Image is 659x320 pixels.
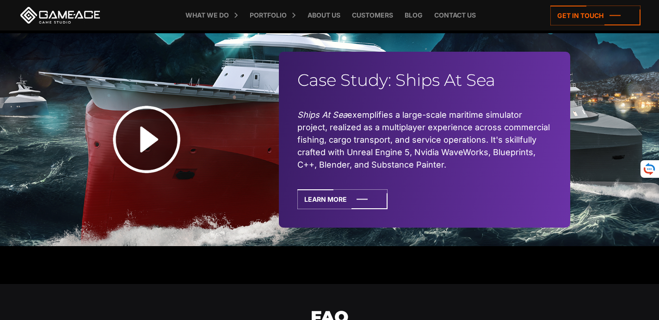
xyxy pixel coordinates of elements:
[297,109,552,171] li: exemplifies a large-scale maritime simulator project, realized as a multiplayer experience across...
[550,6,641,25] a: Get in touch
[297,189,388,209] a: Learn More
[89,82,204,197] img: Play button
[297,110,347,120] em: Ships At Sea
[297,70,552,90] h2: Case Study: Ships At Sea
